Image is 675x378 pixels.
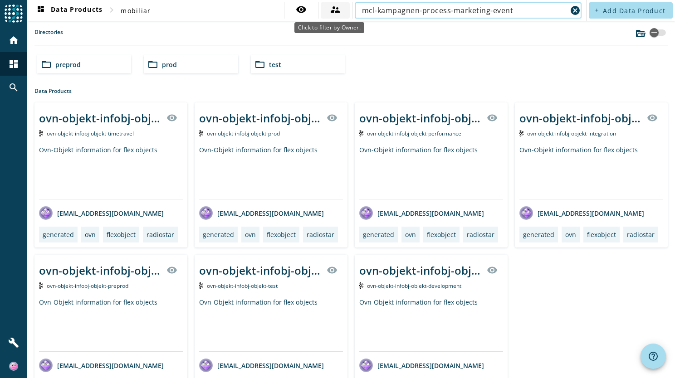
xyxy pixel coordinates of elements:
[117,2,154,19] button: mobiliar
[107,230,136,239] div: flexobject
[34,28,63,45] label: Directories
[296,4,307,15] mat-icon: visibility
[121,6,151,15] span: mobiliar
[147,59,158,70] mat-icon: folder_open
[43,230,74,239] div: generated
[565,230,576,239] div: ovn
[199,130,203,136] img: Kafka Topic: ovn-objekt-infobj-objekt-prod
[519,111,641,126] div: ovn-objekt-infobj-objekt-_stage_
[39,130,43,136] img: Kafka Topic: ovn-objekt-infobj-objekt-timetravel
[359,298,503,351] div: Ovn-Objekt information for flex objects
[427,230,456,239] div: flexobject
[162,60,177,69] span: prod
[199,263,321,278] div: ovn-objekt-infobj-objekt-_stage_
[199,298,343,351] div: Ovn-Objekt information for flex objects
[487,112,498,123] mat-icon: visibility
[199,206,213,220] img: avatar
[589,2,673,19] button: Add Data Product
[47,130,134,137] span: Kafka Topic: ovn-objekt-infobj-objekt-timetravel
[467,230,494,239] div: radiostar
[359,111,481,126] div: ovn-objekt-infobj-objekt-_stage_
[199,111,321,126] div: ovn-objekt-infobj-objekt-_stage_
[39,206,164,220] div: [EMAIL_ADDRESS][DOMAIN_NAME]
[330,4,341,15] mat-icon: supervisor_account
[359,359,484,372] div: [EMAIL_ADDRESS][DOMAIN_NAME]
[362,5,567,16] input: Search (% or * for wildcards)
[207,130,280,137] span: Kafka Topic: ovn-objekt-infobj-objekt-prod
[269,60,281,69] span: test
[8,35,19,46] mat-icon: home
[39,111,161,126] div: ovn-objekt-infobj-objekt-_stage_
[39,206,53,220] img: avatar
[55,60,81,69] span: preprod
[199,282,203,289] img: Kafka Topic: ovn-objekt-infobj-objekt-test
[254,59,265,70] mat-icon: folder_open
[359,359,373,372] img: avatar
[245,230,256,239] div: ovn
[359,206,373,220] img: avatar
[523,230,554,239] div: generated
[594,8,599,13] mat-icon: add
[199,145,343,199] div: Ovn-Objekt information for flex objects
[648,351,659,362] mat-icon: help_outline
[267,230,296,239] div: flexobject
[359,130,363,136] img: Kafka Topic: ovn-objekt-infobj-objekt-performance
[39,145,183,199] div: Ovn-Objekt information for flex objects
[519,206,644,220] div: [EMAIL_ADDRESS][DOMAIN_NAME]
[307,230,334,239] div: radiostar
[5,5,23,23] img: spoud-logo.svg
[359,145,503,199] div: Ovn-Objekt information for flex objects
[359,282,363,289] img: Kafka Topic: ovn-objekt-infobj-objekt-development
[8,337,19,348] mat-icon: build
[359,206,484,220] div: [EMAIL_ADDRESS][DOMAIN_NAME]
[39,282,43,289] img: Kafka Topic: ovn-objekt-infobj-objekt-preprod
[327,265,337,276] mat-icon: visibility
[527,130,616,137] span: Kafka Topic: ovn-objekt-infobj-objekt-integration
[39,359,53,372] img: avatar
[367,130,461,137] span: Kafka Topic: ovn-objekt-infobj-objekt-performance
[327,112,337,123] mat-icon: visibility
[39,359,164,372] div: [EMAIL_ADDRESS][DOMAIN_NAME]
[32,2,106,19] button: Data Products
[207,282,278,290] span: Kafka Topic: ovn-objekt-infobj-objekt-test
[199,359,324,372] div: [EMAIL_ADDRESS][DOMAIN_NAME]
[9,362,18,371] img: e963a35b2d4f2be2cd08818722ff34cc
[363,230,394,239] div: generated
[519,130,523,136] img: Kafka Topic: ovn-objekt-infobj-objekt-integration
[47,282,128,290] span: Kafka Topic: ovn-objekt-infobj-objekt-preprod
[487,265,498,276] mat-icon: visibility
[569,4,582,17] button: Clear
[39,298,183,351] div: Ovn-Objekt information for flex objects
[35,5,103,16] span: Data Products
[570,5,581,16] mat-icon: cancel
[166,265,177,276] mat-icon: visibility
[519,206,533,220] img: avatar
[85,230,96,239] div: ovn
[203,230,234,239] div: generated
[405,230,416,239] div: ovn
[294,22,364,33] div: Click to filter by Owner.
[8,58,19,69] mat-icon: dashboard
[8,82,19,93] mat-icon: search
[147,230,174,239] div: radiostar
[359,263,481,278] div: ovn-objekt-infobj-objekt-_stage_
[627,230,655,239] div: radiostar
[199,206,324,220] div: [EMAIL_ADDRESS][DOMAIN_NAME]
[106,5,117,15] mat-icon: chevron_right
[34,87,668,95] div: Data Products
[199,359,213,372] img: avatar
[647,112,658,123] mat-icon: visibility
[367,282,461,290] span: Kafka Topic: ovn-objekt-infobj-objekt-development
[41,59,52,70] mat-icon: folder_open
[39,263,161,278] div: ovn-objekt-infobj-objekt-_stage_
[587,230,616,239] div: flexobject
[519,145,663,199] div: Ovn-Objekt information for flex objects
[603,6,665,15] span: Add Data Product
[166,112,177,123] mat-icon: visibility
[35,5,46,16] mat-icon: dashboard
